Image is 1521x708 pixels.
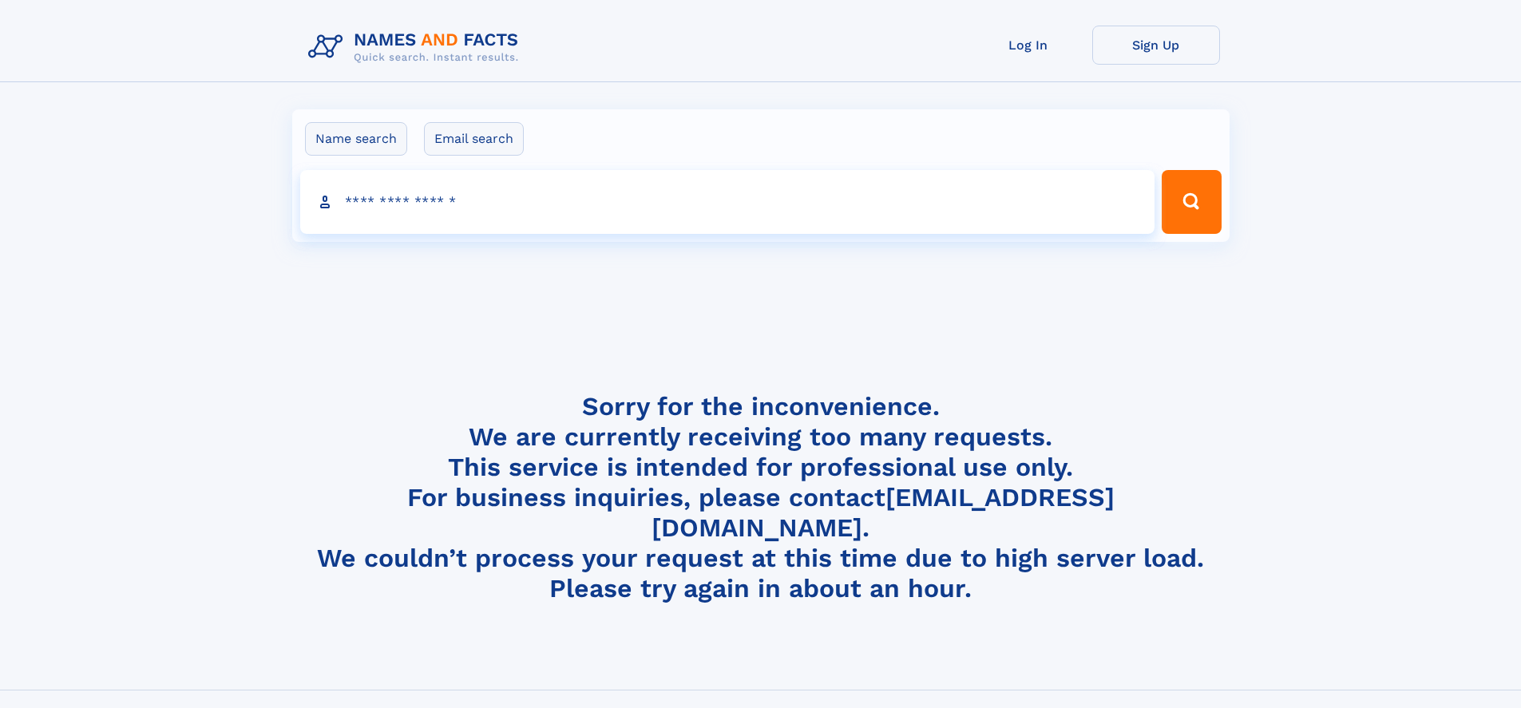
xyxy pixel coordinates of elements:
[652,482,1115,543] a: [EMAIL_ADDRESS][DOMAIN_NAME]
[1092,26,1220,65] a: Sign Up
[302,391,1220,604] h4: Sorry for the inconvenience. We are currently receiving too many requests. This service is intend...
[424,122,524,156] label: Email search
[300,170,1155,234] input: search input
[302,26,532,69] img: Logo Names and Facts
[305,122,407,156] label: Name search
[964,26,1092,65] a: Log In
[1162,170,1221,234] button: Search Button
